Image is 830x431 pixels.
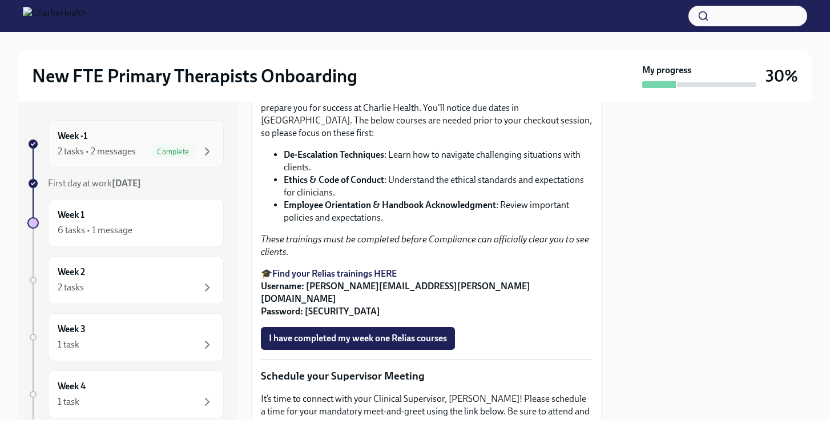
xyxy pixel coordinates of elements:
[284,149,592,174] li: : Learn how to navigate challenging situations with clients.
[48,178,141,189] span: First day at work
[272,268,397,279] a: Find your Relias trainings HERE
[27,256,224,304] a: Week 22 tasks
[58,380,86,393] h6: Week 4
[58,130,87,142] h6: Week -1
[27,313,224,361] a: Week 31 task
[23,7,86,25] img: CharlieHealth
[58,396,79,408] div: 1 task
[58,281,84,294] div: 2 tasks
[284,199,496,210] strong: Employee Orientation & Handbook Acknowledgment
[261,327,455,350] button: I have completed my week one Relias courses
[765,66,798,86] h3: 30%
[261,268,592,318] p: 🎓
[261,281,530,317] strong: Username: [PERSON_NAME][EMAIL_ADDRESS][PERSON_NAME][DOMAIN_NAME] Password: [SECURITY_DATA]
[58,338,79,351] div: 1 task
[642,64,691,77] strong: My progress
[27,370,224,418] a: Week 41 task
[284,174,384,185] strong: Ethics & Code of Conduct
[27,177,224,190] a: First day at work[DATE]
[284,149,384,160] strong: De-Escalation Techniques
[261,369,592,384] p: Schedule your Supervisor Meeting
[32,65,357,87] h2: New FTE Primary Therapists Onboarding
[58,224,132,237] div: 6 tasks • 1 message
[261,89,592,139] p: It's time to complete your ! These courses are designed to prepare you for success at Charlie Hea...
[27,120,224,168] a: Week -12 tasks • 2 messagesComplete
[58,145,136,158] div: 2 tasks • 2 messages
[150,147,196,156] span: Complete
[261,393,592,430] p: It’s time to connect with your Clinical Supervisor, [PERSON_NAME]! Please schedule a time for you...
[284,174,592,199] li: : Understand the ethical standards and expectations for clinicians.
[27,199,224,247] a: Week 16 tasks • 1 message
[58,323,86,336] h6: Week 3
[58,266,85,278] h6: Week 2
[284,199,592,224] li: : Review important policies and expectations.
[112,178,141,189] strong: [DATE]
[58,209,84,221] h6: Week 1
[269,333,447,344] span: I have completed my week one Relias courses
[261,234,589,257] em: These trainings must be completed before Compliance can officially clear you to see clients.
